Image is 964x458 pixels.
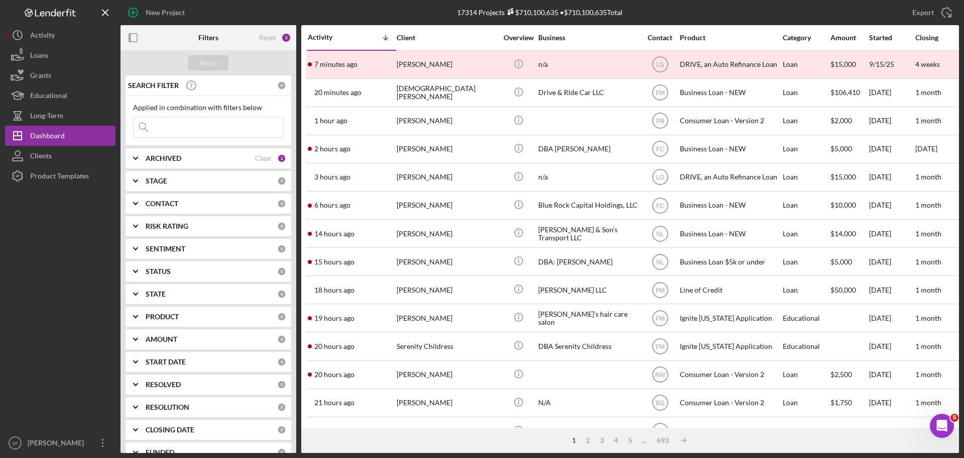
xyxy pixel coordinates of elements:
div: Loan [783,248,829,275]
time: 2025-10-01 17:26 [314,88,361,97]
div: [PERSON_NAME] [25,433,90,455]
div: 0 [277,267,286,276]
div: [PERSON_NAME] [397,277,497,303]
div: [DATE] [869,248,914,275]
b: SENTIMENT [146,245,185,253]
div: [DATE] [869,418,914,444]
div: 2 [277,154,286,163]
time: 2025-09-30 21:34 [314,342,354,350]
text: FC [656,146,664,153]
span: $5,000 [830,257,852,266]
div: [PERSON_NAME] [397,108,497,134]
div: Amount [830,34,868,42]
div: [PERSON_NAME] [397,390,497,416]
b: START DATE [146,358,186,366]
time: 2025-10-01 14:57 [314,173,350,181]
div: Loan [783,361,829,388]
div: 0 [277,290,286,299]
div: Activity [308,33,352,41]
b: ARCHIVED [146,154,181,162]
div: [DATE] [869,277,914,303]
div: Loan [783,164,829,191]
div: Blue Rock Capital Holdings, LLC [538,192,639,219]
div: 5 [623,436,637,444]
div: 0 [277,244,286,253]
div: Contact [641,34,679,42]
div: Educational [783,305,829,331]
time: 4 weeks [915,60,940,68]
div: Educational [30,85,67,108]
div: Business [538,34,639,42]
b: Filters [198,34,218,42]
div: Export [912,3,934,23]
div: Business Loan - NEW [680,192,780,219]
b: PRODUCT [146,313,179,321]
b: AMOUNT [146,335,177,343]
div: Loan [783,51,829,78]
div: Drive & Ride Car LLC [538,79,639,106]
div: 0 [277,357,286,367]
div: Ignite [US_STATE] Application [680,333,780,359]
button: Product Templates [5,166,115,186]
span: $5,000 [830,144,852,153]
div: 9/15/25 [869,51,914,78]
button: Clients [5,146,115,166]
div: 0 [277,335,286,344]
div: Long-Term [30,106,63,128]
a: Grants [5,65,115,85]
div: 0 [277,403,286,412]
div: 0 [277,222,286,231]
div: Product Templates [30,166,89,189]
div: Reset [259,34,276,42]
text: NL [656,258,664,265]
div: DBA Serenity Childress [538,333,639,359]
div: DRIVE, an Auto Refinance Loan [680,51,780,78]
iframe: Intercom live chat [930,414,954,438]
span: $1,750 [830,398,852,407]
text: PM [656,315,665,322]
div: [DATE] [869,333,914,359]
button: Apply [188,55,228,70]
div: [PERSON_NAME] & Son's Transport LLC [538,220,639,247]
time: [DATE] [915,144,937,153]
text: PM [656,287,665,294]
time: 1 month [915,314,941,322]
text: PB [656,118,664,125]
div: 0 [277,312,286,321]
time: 1 month [915,342,941,350]
div: Business Loan - NEW [680,79,780,106]
div: Loan [783,220,829,247]
a: Dashboard [5,126,115,146]
div: Clear [255,154,272,162]
span: $2,000 [830,116,852,125]
div: DBA: [PERSON_NAME] [538,248,639,275]
time: 1 month [915,88,941,97]
time: 2025-09-30 21:15 [314,399,354,407]
span: $14,000 [830,229,856,238]
time: 2025-10-01 16:45 [314,117,347,125]
button: SF[PERSON_NAME] [5,433,115,453]
div: N/A [538,390,639,416]
div: [DATE] [869,305,914,331]
span: $106,410 [830,88,860,97]
div: Business Loan - NEW [680,418,780,444]
div: [PERSON_NAME] [397,220,497,247]
div: 3 [595,436,609,444]
div: Apply [199,55,218,70]
div: Loan [783,79,829,106]
div: Line of Credit [680,277,780,303]
div: Business Loan - NEW [680,136,780,162]
text: LG [656,61,664,68]
time: 1 month [915,426,941,435]
button: Long-Term [5,106,115,126]
div: [DATE] [869,220,914,247]
div: [DATE] [869,390,914,416]
b: CONTACT [146,200,178,208]
div: [DATE] [869,361,914,388]
a: Educational [5,85,115,106]
button: Loans [5,45,115,65]
div: 2 [281,33,291,43]
time: 1 month [915,286,941,294]
div: Grants [30,65,51,88]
